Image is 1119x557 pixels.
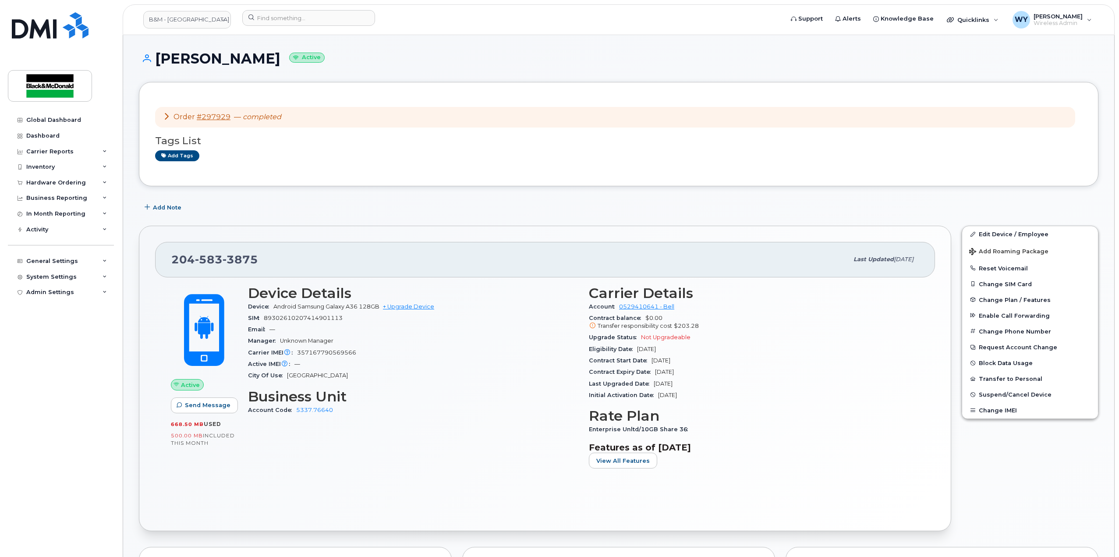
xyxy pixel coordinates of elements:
[962,387,1098,402] button: Suspend/Cancel Device
[619,303,674,310] a: 0529410641 - Bell
[979,312,1050,319] span: Enable Call Forwarding
[296,407,333,413] a: 5337.76640
[962,276,1098,292] button: Change SIM Card
[287,372,348,379] span: [GEOGRAPHIC_DATA]
[589,453,657,468] button: View All Features
[589,392,658,398] span: Initial Activation Date
[248,349,297,356] span: Carrier IMEI
[962,292,1098,308] button: Change Plan / Features
[655,369,674,375] span: [DATE]
[962,402,1098,418] button: Change IMEI
[589,380,654,387] span: Last Upgraded Date
[139,51,1098,66] h1: [PERSON_NAME]
[979,391,1052,398] span: Suspend/Cancel Device
[195,253,223,266] span: 583
[596,457,650,465] span: View All Features
[589,315,919,330] span: $0.00
[248,407,296,413] span: Account Code
[248,361,294,367] span: Active IMEI
[853,256,894,263] span: Last updated
[273,303,379,310] span: Android Samsung Galaxy A36 128GB
[652,357,670,364] span: [DATE]
[139,199,189,215] button: Add Note
[248,315,264,321] span: SIM
[589,315,645,321] span: Contract balance
[171,432,235,447] span: included this month
[589,357,652,364] span: Contract Start Date
[269,326,275,333] span: —
[383,303,434,310] a: + Upgrade Device
[674,323,699,329] span: $203.28
[598,323,672,329] span: Transfer responsibility cost
[197,113,230,121] a: #297929
[248,389,578,404] h3: Business Unit
[962,260,1098,276] button: Reset Voicemail
[979,296,1051,303] span: Change Plan / Features
[243,113,281,121] em: completed
[289,53,325,63] small: Active
[204,421,221,427] span: used
[894,256,914,263] span: [DATE]
[171,397,238,413] button: Send Message
[155,135,1082,146] h3: Tags List
[248,372,287,379] span: City Of Use
[589,442,919,453] h3: Features as of [DATE]
[185,401,230,409] span: Send Message
[153,203,181,212] span: Add Note
[962,242,1098,260] button: Add Roaming Package
[641,334,691,341] span: Not Upgradeable
[962,371,1098,387] button: Transfer to Personal
[589,426,692,433] span: Enterprise Unltd/10GB Share 36
[171,433,203,439] span: 500.00 MB
[589,285,919,301] h3: Carrier Details
[962,355,1098,371] button: Block Data Usage
[234,113,281,121] span: —
[589,303,619,310] span: Account
[174,113,195,121] span: Order
[962,339,1098,355] button: Request Account Change
[248,303,273,310] span: Device
[962,323,1098,339] button: Change Phone Number
[280,337,333,344] span: Unknown Manager
[962,308,1098,323] button: Enable Call Forwarding
[297,349,356,356] span: 357167790569566
[248,285,578,301] h3: Device Details
[589,408,919,424] h3: Rate Plan
[155,150,199,161] a: Add tags
[589,369,655,375] span: Contract Expiry Date
[637,346,656,352] span: [DATE]
[248,337,280,344] span: Manager
[654,380,673,387] span: [DATE]
[264,315,343,321] span: 89302610207414901113
[658,392,677,398] span: [DATE]
[171,253,258,266] span: 204
[589,346,637,352] span: Eligibility Date
[962,226,1098,242] a: Edit Device / Employee
[223,253,258,266] span: 3875
[294,361,300,367] span: —
[248,326,269,333] span: Email
[181,381,200,389] span: Active
[969,248,1048,256] span: Add Roaming Package
[171,421,204,427] span: 668.50 MB
[589,334,641,341] span: Upgrade Status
